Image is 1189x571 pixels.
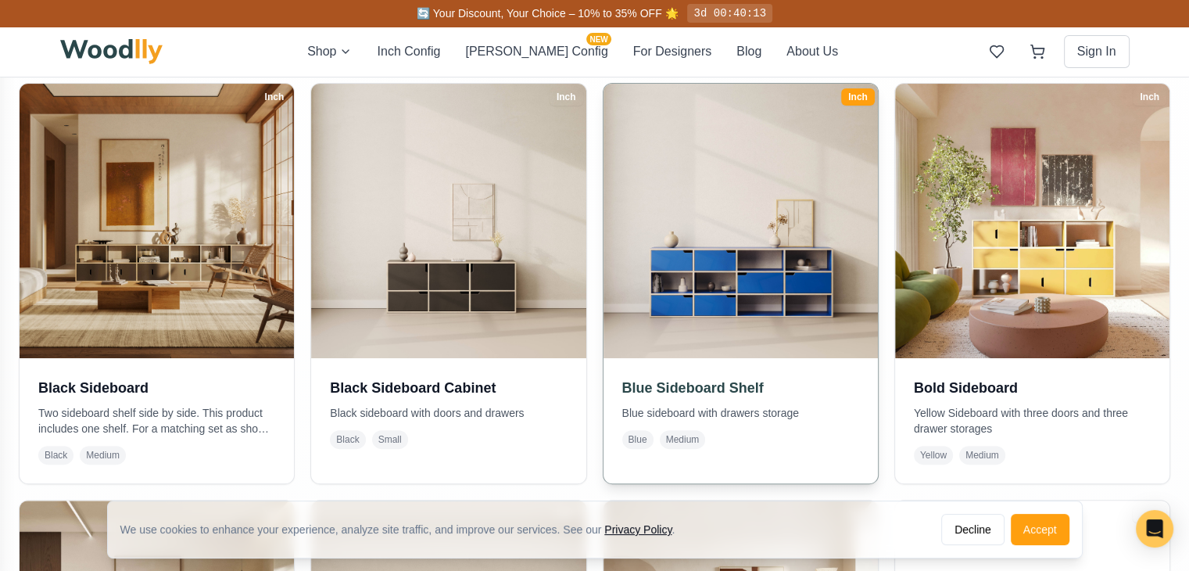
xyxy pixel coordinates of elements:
[60,39,163,64] img: Woodlly
[1064,35,1130,68] button: Sign In
[330,430,365,449] span: Black
[465,42,607,61] button: [PERSON_NAME] ConfigNEW
[736,42,761,61] button: Blog
[330,377,567,399] h3: Black Sideboard Cabinet
[38,377,275,399] h3: Black Sideboard
[586,33,611,45] span: NEW
[38,405,275,436] p: Two sideboard shelf side by side. This product includes one shelf. For a matching set as shown in...
[330,405,567,421] p: Black sideboard with doors and drawers
[941,514,1005,545] button: Decline
[914,446,953,465] span: Yellow
[959,446,1005,465] span: Medium
[914,405,1151,436] p: Yellow Sideboard with three doors and three drawer storages
[841,88,875,106] div: Inch
[372,430,408,449] span: Small
[377,42,440,61] button: Inch Config
[38,446,73,465] span: Black
[596,77,885,365] img: Blue Sideboard Shelf
[914,377,1151,399] h3: Bold Sideboard
[622,377,859,399] h3: Blue Sideboard Shelf
[1136,510,1173,548] div: Open Intercom Messenger
[895,84,1169,358] img: Bold Sideboard
[417,7,678,20] span: 🔄 Your Discount, Your Choice – 10% to 35% OFF 🌟
[80,446,126,465] span: Medium
[20,84,294,358] img: Black Sideboard
[786,42,838,61] button: About Us
[1133,88,1166,106] div: Inch
[120,522,688,537] div: We use cookies to enhance your experience, analyze site traffic, and improve our services. See our .
[1011,514,1069,545] button: Accept
[687,4,772,23] div: 3d 00:40:13
[660,430,706,449] span: Medium
[311,84,586,358] img: Black Sideboard Cabinet
[622,430,654,449] span: Blue
[604,523,671,536] a: Privacy Policy
[633,42,711,61] button: For Designers
[622,405,859,421] p: Blue sideboard with drawers storage
[550,88,583,106] div: Inch
[307,42,352,61] button: Shop
[258,88,292,106] div: Inch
